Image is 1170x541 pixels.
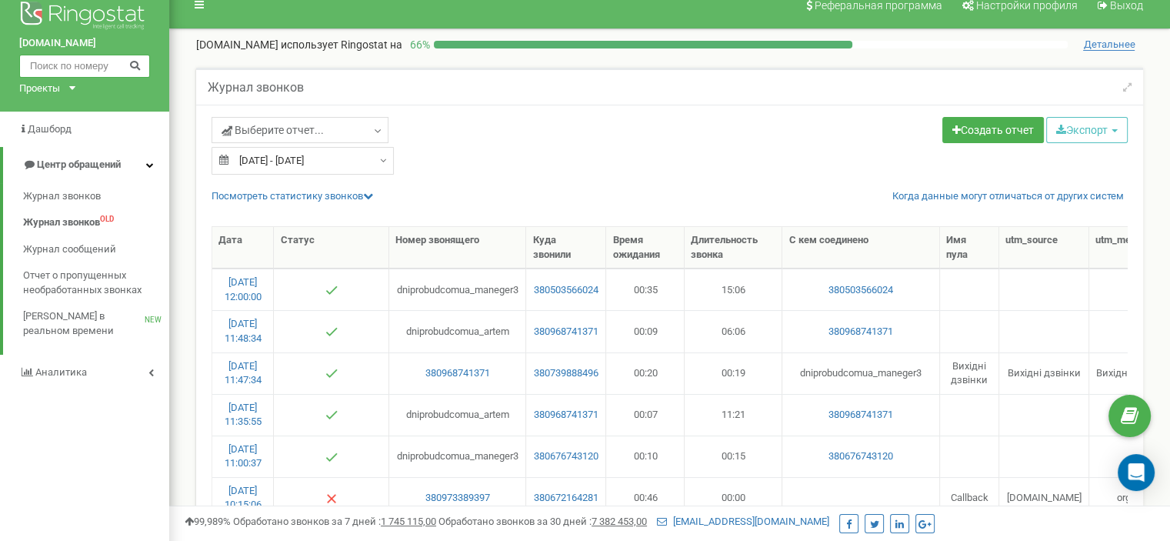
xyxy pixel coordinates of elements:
[389,227,527,269] th: Номер звонящего
[325,284,338,296] img: Отвечен
[657,516,829,527] a: [EMAIL_ADDRESS][DOMAIN_NAME]
[606,269,685,310] td: 00:35
[19,82,60,96] div: Проекты
[23,242,116,257] span: Журнал сообщений
[532,283,599,298] a: 380503566024
[389,436,527,477] td: dniprobudcomua_maneger3
[606,477,685,519] td: 00:46
[532,325,599,339] a: 380968741371
[23,209,169,236] a: Журнал звонковOLD
[788,283,933,298] a: 380503566024
[606,436,685,477] td: 00:10
[592,516,647,527] u: 7 382 453,00
[19,36,150,51] a: [DOMAIN_NAME]
[532,366,599,381] a: 380739888496
[23,189,101,204] span: Журнал звонков
[23,309,145,338] span: [PERSON_NAME] в реальном времени
[685,394,782,436] td: 11:21
[325,326,338,338] img: Отвечен
[225,276,262,302] a: [DATE] 12:00:00
[389,310,527,352] td: dniprobudcomua_artem
[222,122,324,138] span: Выберите отчет...
[532,491,599,506] a: 380672164281
[606,352,685,394] td: 00:20
[1118,454,1155,491] div: Open Intercom Messenger
[281,38,402,51] span: использует Ringostat на
[185,516,231,527] span: 99,989%
[532,449,599,464] a: 380676743120
[389,394,527,436] td: dniprobudcomua_artem
[402,37,434,52] p: 66 %
[23,236,169,263] a: Журнал сообщений
[999,227,1089,269] th: utm_source
[606,394,685,436] td: 00:07
[685,310,782,352] td: 06:06
[225,360,262,386] a: [DATE] 11:47:34
[3,147,169,183] a: Центр обращений
[212,227,274,269] th: Дата
[438,516,647,527] span: Обработано звонков за 30 дней :
[23,215,100,230] span: Журнал звонков
[225,485,262,511] a: [DATE] 10:15:06
[23,183,169,210] a: Журнал звонков
[208,81,304,95] h5: Журнал звонков
[788,408,933,422] a: 380968741371
[940,477,999,519] td: Callback
[526,227,606,269] th: Куда звонили
[606,310,685,352] td: 00:09
[274,227,388,269] th: Статус
[325,451,338,463] img: Отвечен
[23,303,169,344] a: [PERSON_NAME] в реальном времениNEW
[35,366,87,378] span: Аналитика
[395,491,520,506] a: 380973389397
[23,262,169,303] a: Отчет о пропущенных необработанных звонках
[225,318,262,344] a: [DATE] 11:48:34
[782,352,940,394] td: dniprobudcomua_maneger3
[225,443,262,469] a: [DATE] 11:00:37
[999,477,1089,519] td: [DOMAIN_NAME]
[196,37,402,52] p: [DOMAIN_NAME]
[28,123,72,135] span: Дашборд
[685,269,782,310] td: 15:06
[325,409,338,421] img: Отвечен
[942,117,1044,143] a: Создать отчет
[606,227,685,269] th: Время ожидания
[37,159,121,170] span: Центр обращений
[212,190,373,202] a: Посмотреть cтатистику звонков
[395,366,520,381] a: 380968741371
[1046,117,1128,143] button: Экспорт
[999,352,1089,394] td: Вихідні дзвінки
[381,516,436,527] u: 1 745 115,00
[389,269,527,310] td: dniprobudcomua_maneger3
[940,227,999,269] th: Имя пула
[685,477,782,519] td: 00:00
[940,352,999,394] td: Вихідні дзвінки
[685,227,782,269] th: Длительность звонка
[782,227,940,269] th: С кем соединено
[225,402,262,428] a: [DATE] 11:35:55
[892,189,1124,204] a: Когда данные могут отличаться от других систем
[19,55,150,78] input: Поиск по номеру
[325,367,338,379] img: Отвечен
[685,352,782,394] td: 00:19
[212,117,388,143] a: Выберите отчет...
[233,516,436,527] span: Обработано звонков за 7 дней :
[23,269,162,297] span: Отчет о пропущенных необработанных звонках
[1083,38,1135,51] span: Детальнее
[788,449,933,464] a: 380676743120
[325,493,338,505] img: Нет ответа
[532,408,599,422] a: 380968741371
[788,325,933,339] a: 380968741371
[685,436,782,477] td: 00:15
